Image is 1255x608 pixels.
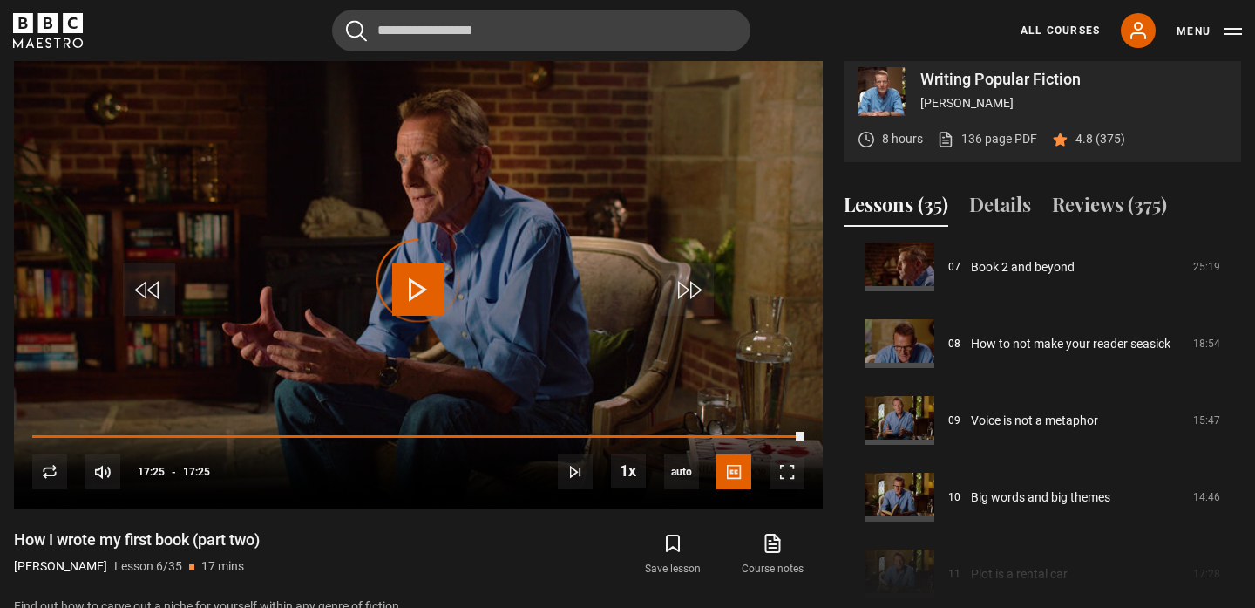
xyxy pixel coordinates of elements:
[664,454,699,489] div: Current quality: 720p
[1021,23,1100,38] a: All Courses
[183,456,210,488] span: 17:25
[920,94,1227,113] p: [PERSON_NAME]
[844,190,948,227] button: Lessons (35)
[1052,190,1167,227] button: Reviews (375)
[971,488,1110,507] a: Big words and big themes
[32,435,804,439] div: Progress Bar
[623,529,722,580] button: Save lesson
[13,13,83,48] svg: BBC Maestro
[664,454,699,489] span: auto
[969,190,1031,227] button: Details
[332,10,750,51] input: Search
[882,130,923,148] p: 8 hours
[971,258,1075,277] a: Book 2 and beyond
[937,130,1037,148] a: 136 page PDF
[14,529,260,550] h1: How I wrote my first book (part two)
[114,557,182,576] p: Lesson 6/35
[1177,23,1242,40] button: Toggle navigation
[138,456,165,488] span: 17:25
[971,335,1170,353] a: How to not make your reader seasick
[558,454,593,489] button: Next Lesson
[716,454,751,489] button: Captions
[971,412,1098,430] a: Voice is not a metaphor
[1075,130,1125,148] p: 4.8 (375)
[85,454,120,489] button: Mute
[32,454,67,489] button: Replay
[346,20,367,42] button: Submit the search query
[14,53,823,509] video-js: Video Player
[172,466,176,478] span: -
[14,557,107,576] p: [PERSON_NAME]
[201,557,244,576] p: 17 mins
[611,454,646,488] button: Playback Rate
[770,454,804,489] button: Fullscreen
[920,72,1227,87] p: Writing Popular Fiction
[723,529,823,580] a: Course notes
